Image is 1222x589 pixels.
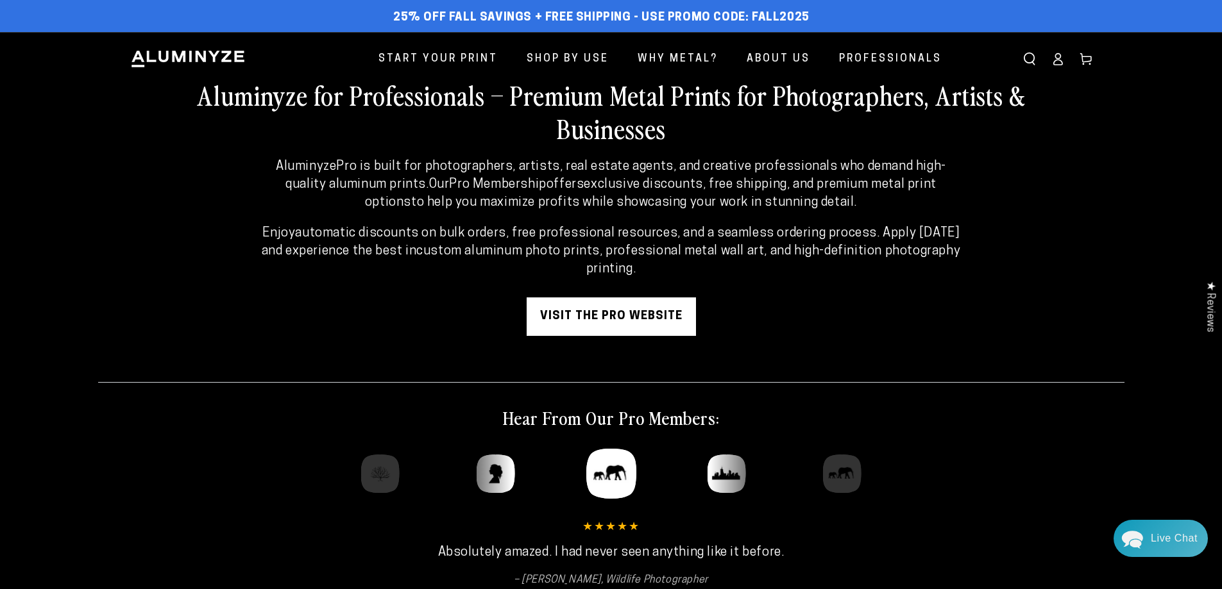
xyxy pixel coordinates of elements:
span: Professionals [839,50,942,69]
a: visit the pro website [527,297,696,336]
strong: Pro Membership [449,178,546,191]
div: Click to open Judge.me floating reviews tab [1198,271,1222,342]
span: 25% off FALL Savings + Free Shipping - Use Promo Code: FALL2025 [393,11,810,25]
div: Contact Us Directly [1151,520,1198,557]
a: Professionals [829,42,951,76]
h2: Hear From Our Pro Members: [503,406,719,429]
a: Why Metal? [628,42,727,76]
strong: exclusive discounts, free shipping, and premium metal print options [365,178,937,209]
summary: Search our site [1015,45,1044,73]
a: Start Your Print [369,42,507,76]
div: Chat widget toggle [1114,520,1208,557]
strong: custom aluminum photo prints, professional metal wall art, and high-definition photography printing. [416,245,960,276]
p: Our offers to help you maximize profits while showcasing your work in stunning detail. [257,158,965,212]
a: Shop By Use [517,42,618,76]
p: Absolutely amazed. I had never seen anything like it before. [380,543,842,561]
img: Aluminyze [130,49,246,69]
span: About Us [747,50,810,69]
strong: AluminyzePro is built for photographers, artists, real estate agents, and creative professionals ... [276,160,946,191]
p: Enjoy . Apply [DATE] and experience the best in [257,224,965,278]
span: Shop By Use [527,50,609,69]
a: About Us [737,42,820,76]
span: Start Your Print [378,50,498,69]
strong: automatic discounts on bulk orders, free professional resources, and a seamless ordering process [295,227,877,240]
h2: Aluminyze for Professionals – Premium Metal Prints for Photographers, Artists & Businesses [194,78,1028,145]
span: Why Metal? [638,50,718,69]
